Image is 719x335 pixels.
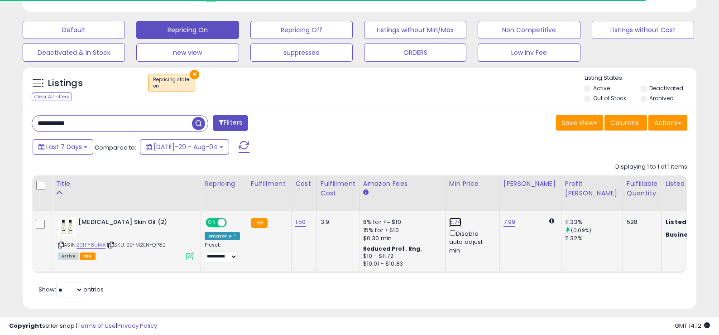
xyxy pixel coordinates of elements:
[649,84,683,92] label: Deactivated
[615,163,687,171] div: Displaying 1 to 1 of 1 items
[225,219,240,227] span: OFF
[585,74,696,83] p: Listing States:
[46,142,82,151] span: Last 7 Days
[58,218,194,259] div: ASIN:
[32,92,72,101] div: Clear All Filters
[649,94,674,102] label: Archived
[321,218,352,226] div: 3.9
[205,179,243,189] div: Repricing
[364,21,466,39] button: Listings without Min/Max
[140,139,229,155] button: [DATE]-29 - Aug-04
[153,83,190,89] div: on
[205,242,240,262] div: Preset:
[205,232,240,240] div: Amazon AI *
[604,115,647,131] button: Columns
[363,260,438,268] div: $10.01 - $10.83
[478,44,580,62] button: Low Inv Fee
[627,218,655,226] div: 528
[363,189,369,197] small: Amazon Fees.
[136,44,239,62] button: new view
[80,252,96,260] span: FBA
[153,76,190,90] span: Repricing state :
[592,21,694,39] button: Listings without Cost
[666,218,707,226] b: Listed Price:
[364,44,466,62] button: ORDERS
[56,179,197,189] div: Title
[250,44,353,62] button: suppressed
[23,44,125,62] button: Deactivated & In Stock
[363,226,438,234] div: 15% for > $10
[33,139,93,155] button: Last 7 Days
[251,218,268,228] small: FBA
[449,179,496,189] div: Min Price
[58,218,76,236] img: 41FGTvvKz2L._SL40_.jpg
[648,115,687,131] button: Actions
[363,234,438,243] div: $0.30 min
[363,245,422,252] b: Reduced Prof. Rng.
[95,143,136,152] span: Compared to:
[593,94,626,102] label: Out of Stock
[675,321,710,330] span: 2025-08-12 14:12 GMT
[610,118,639,127] span: Columns
[251,179,288,189] div: Fulfillment
[213,115,248,131] button: Filters
[78,218,188,229] b: [MEDICAL_DATA] Skin Oil (2)
[503,179,557,189] div: [PERSON_NAME]
[627,179,658,198] div: Fulfillable Quantity
[449,218,462,227] a: 5.74
[363,179,441,189] div: Amazon Fees
[565,218,623,226] div: 11.33%
[666,230,715,239] b: Business Price:
[38,285,104,294] span: Show: entries
[107,241,166,248] span: | SKU: 2E-M2EN-QP82
[449,228,493,255] div: Disable auto adjust min
[295,218,306,227] a: 1.50
[556,115,603,131] button: Save View
[153,142,218,151] span: [DATE]-29 - Aug-04
[206,219,218,227] span: ON
[58,252,79,260] span: All listings currently available for purchase on Amazon
[250,21,353,39] button: Repricing Off
[363,218,438,226] div: 8% for <= $10
[478,21,580,39] button: Non Competitive
[190,70,199,79] button: ×
[571,227,591,234] small: (0.09%)
[503,218,516,227] a: 7.99
[77,241,105,249] a: B01FY8UI4A
[9,322,157,330] div: seller snap | |
[565,234,623,243] div: 11.32%
[23,21,125,39] button: Default
[295,179,313,189] div: Cost
[77,321,116,330] a: Terms of Use
[136,21,239,39] button: Repricing On
[321,179,355,198] div: Fulfillment Cost
[117,321,157,330] a: Privacy Policy
[48,77,83,90] h5: Listings
[9,321,42,330] strong: Copyright
[593,84,610,92] label: Active
[363,252,438,260] div: $10 - $11.72
[565,179,619,198] div: Profit [PERSON_NAME]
